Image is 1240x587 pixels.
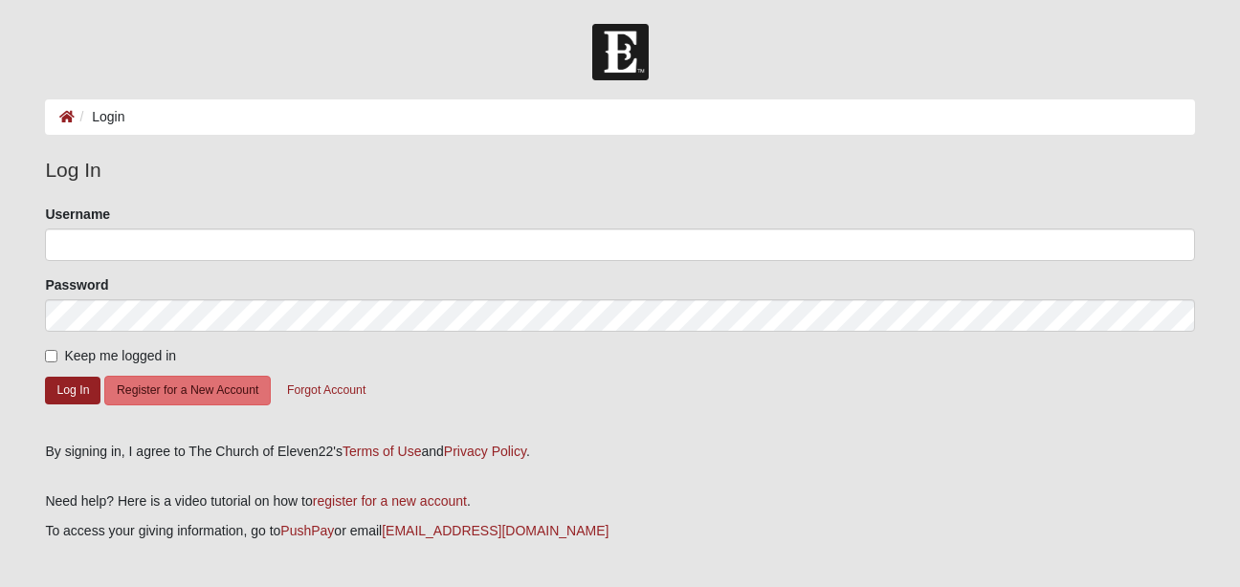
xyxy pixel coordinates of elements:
a: Privacy Policy [444,444,526,459]
input: Keep me logged in [45,350,57,362]
button: Forgot Account [275,376,378,405]
li: Login [75,107,124,127]
a: PushPay [280,523,334,538]
span: Keep me logged in [64,348,176,363]
label: Password [45,275,108,294]
a: register for a new account [313,493,467,509]
p: Need help? Here is a video tutorial on how to . [45,491,1194,511]
button: Register for a New Account [104,376,271,405]
img: Church of Eleven22 Logo [592,24,649,80]
p: To access your giving information, go to or email [45,521,1194,541]
label: Username [45,205,110,224]
a: Terms of Use [343,444,421,459]
button: Log In [45,377,100,404]
a: [EMAIL_ADDRESS][DOMAIN_NAME] [382,523,609,538]
div: By signing in, I agree to The Church of Eleven22's and . [45,442,1194,462]
legend: Log In [45,155,1194,185]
